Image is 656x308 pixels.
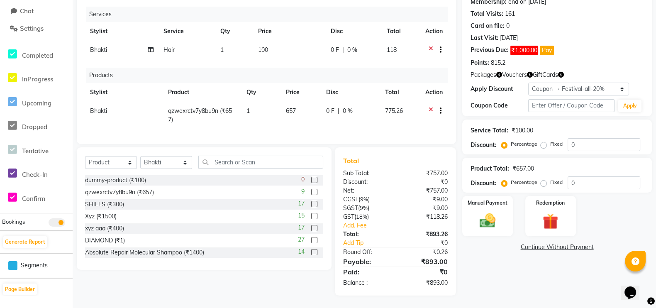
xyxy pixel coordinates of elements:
[241,83,281,102] th: Qty
[533,71,558,79] span: GiftCards
[22,147,49,155] span: Tentative
[3,284,37,295] button: Page Builder
[343,156,362,165] span: Total
[326,22,382,41] th: Disc
[337,195,395,204] div: ( )
[337,221,454,230] a: Add. Fee
[337,169,395,178] div: Sub Total:
[380,83,420,102] th: Total
[395,279,454,287] div: ₹893.00
[2,218,25,225] span: Bookings
[471,71,496,79] span: Packages
[471,126,508,135] div: Service Total:
[395,230,454,239] div: ₹893.26
[298,235,305,244] span: 27
[471,85,528,93] div: Apply Discount
[471,164,509,173] div: Product Total:
[85,22,159,41] th: Stylist
[298,247,305,256] span: 14
[395,169,454,178] div: ₹757.00
[20,7,34,15] span: Chat
[215,22,253,41] th: Qty
[220,46,224,54] span: 1
[512,126,533,135] div: ₹100.00
[420,22,448,41] th: Action
[550,178,563,186] label: Fixed
[502,71,527,79] span: Vouchers
[22,99,51,107] span: Upcoming
[338,107,339,115] span: |
[337,248,395,257] div: Round Off:
[395,186,454,195] div: ₹757.00
[159,22,215,41] th: Service
[85,176,146,185] div: dummy-product (₹100)
[360,196,368,203] span: 9%
[385,107,403,115] span: 775.26
[301,175,305,184] span: 0
[382,22,420,41] th: Total
[511,178,537,186] label: Percentage
[253,22,326,41] th: Price
[337,213,395,221] div: ( )
[258,46,268,54] span: 100
[420,83,448,102] th: Action
[343,204,358,212] span: SGST
[85,248,204,257] div: Absolute Repair Molecular Shampoo (₹1400)
[471,101,528,110] div: Coupon Code
[337,186,395,195] div: Net:
[500,34,518,42] div: [DATE]
[491,59,505,67] div: 815.2
[326,107,334,115] span: 0 F
[471,34,498,42] div: Last Visit:
[22,171,48,178] span: Check-In
[343,213,354,220] span: GST
[301,187,305,196] span: 9
[86,7,454,22] div: Services
[540,46,554,55] button: Pay
[22,51,53,59] span: Completed
[468,199,507,207] label: Manual Payment
[3,236,47,248] button: Generate Report
[298,199,305,208] span: 17
[528,99,615,112] input: Enter Offer / Coupon Code
[536,199,565,207] label: Redemption
[90,107,107,115] span: Bhakti
[475,212,500,230] img: _cash.svg
[471,59,489,67] div: Points:
[85,224,124,233] div: xyz aaa (₹400)
[163,83,241,102] th: Product
[90,46,107,54] span: Bhakti
[85,212,117,221] div: Xyz (₹1500)
[395,195,454,204] div: ₹9.00
[471,22,505,30] div: Card on file:
[395,213,454,221] div: ₹118.26
[506,22,510,30] div: 0
[246,107,250,115] span: 1
[85,188,154,197] div: qzwexrctv7y8bu9n (₹657)
[321,83,380,102] th: Disc
[337,279,395,287] div: Balance :
[337,239,405,247] a: Add Tip
[286,107,296,115] span: 657
[337,257,395,266] div: Payable:
[505,10,515,18] div: 161
[405,239,454,247] div: ₹0
[2,7,71,16] a: Chat
[395,248,454,257] div: ₹0.26
[550,140,563,148] label: Fixed
[168,107,232,123] span: qzwexrctv7y8bu9n (₹657)
[85,236,125,245] div: DIAMOND (₹1)
[331,46,339,54] span: 0 F
[471,10,503,18] div: Total Visits:
[298,223,305,232] span: 17
[356,213,367,220] span: 18%
[22,195,45,203] span: Confirm
[538,212,563,231] img: _gift.svg
[298,211,305,220] span: 15
[337,267,395,277] div: Paid:
[618,100,641,112] button: Apply
[464,243,650,252] a: Continue Without Payment
[22,75,53,83] span: InProgress
[347,46,357,54] span: 0 %
[22,123,47,131] span: Dropped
